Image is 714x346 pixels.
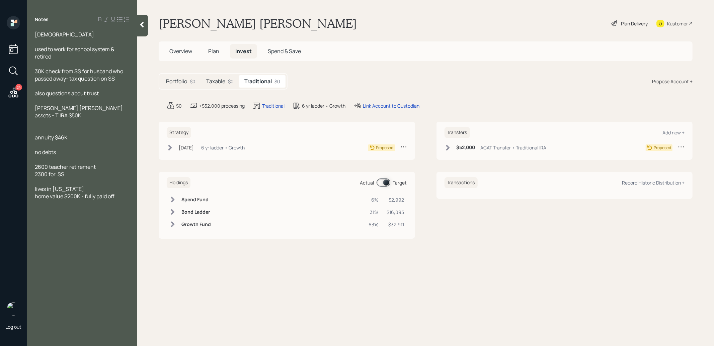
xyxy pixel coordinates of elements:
[181,197,211,203] h6: Spend Fund
[181,222,211,227] h6: Growth Fund
[35,68,124,82] span: 30K check from SS for husband who passed away- tax question on SS
[176,102,182,109] div: $0
[201,144,245,151] div: 6 yr ladder • Growth
[445,177,478,188] h6: Transactions
[35,134,68,141] span: annuity $46K
[622,180,685,186] div: Record Historic Distribution +
[387,196,404,203] div: $2,992
[199,102,245,109] div: +$52,000 processing
[166,78,187,85] h5: Portfolio
[35,31,94,38] span: [DEMOGRAPHIC_DATA]
[445,127,470,138] h6: Transfers
[393,179,407,186] div: Target
[228,78,234,85] div: $0
[35,163,96,178] span: 2600 teacher retirement 2300 for SS
[387,209,404,216] div: $16,095
[35,90,99,97] span: also questions about trust
[654,145,671,151] div: Proposed
[369,221,379,228] div: 63%
[360,179,374,186] div: Actual
[302,102,345,109] div: 6 yr ladder • Growth
[652,78,693,85] div: Propose Account +
[5,324,21,330] div: Log out
[35,185,114,200] span: lives in [US_STATE] home value $200K - fully paid off
[667,20,688,27] div: Kustomer
[262,102,285,109] div: Traditional
[190,78,195,85] div: $0
[159,16,357,31] h1: [PERSON_NAME] [PERSON_NAME]
[457,145,475,150] h6: $52,000
[235,47,252,55] span: Invest
[369,209,379,216] div: 31%
[169,47,192,55] span: Overview
[167,127,191,138] h6: Strategy
[268,47,301,55] span: Spend & Save
[35,148,56,156] span: no debts
[621,20,648,27] div: Plan Delivery
[167,177,190,188] h6: Holdings
[206,78,225,85] h5: Taxable
[376,145,394,151] div: Proposed
[363,102,419,109] div: Link Account to Custodian
[35,16,49,23] label: Notes
[662,129,685,136] div: Add new +
[244,78,272,85] h5: Traditional
[181,209,211,215] h6: Bond Ladder
[208,47,219,55] span: Plan
[7,302,20,316] img: treva-nostdahl-headshot.png
[35,104,124,119] span: [PERSON_NAME] [PERSON_NAME] assets - T IRA $50K
[179,144,194,151] div: [DATE]
[387,221,404,228] div: $32,911
[481,144,547,151] div: ACAT Transfer • Traditional IRA
[274,78,280,85] div: $0
[35,45,115,60] span: used to work for school system & retired
[15,84,22,91] div: 24
[369,196,379,203] div: 6%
